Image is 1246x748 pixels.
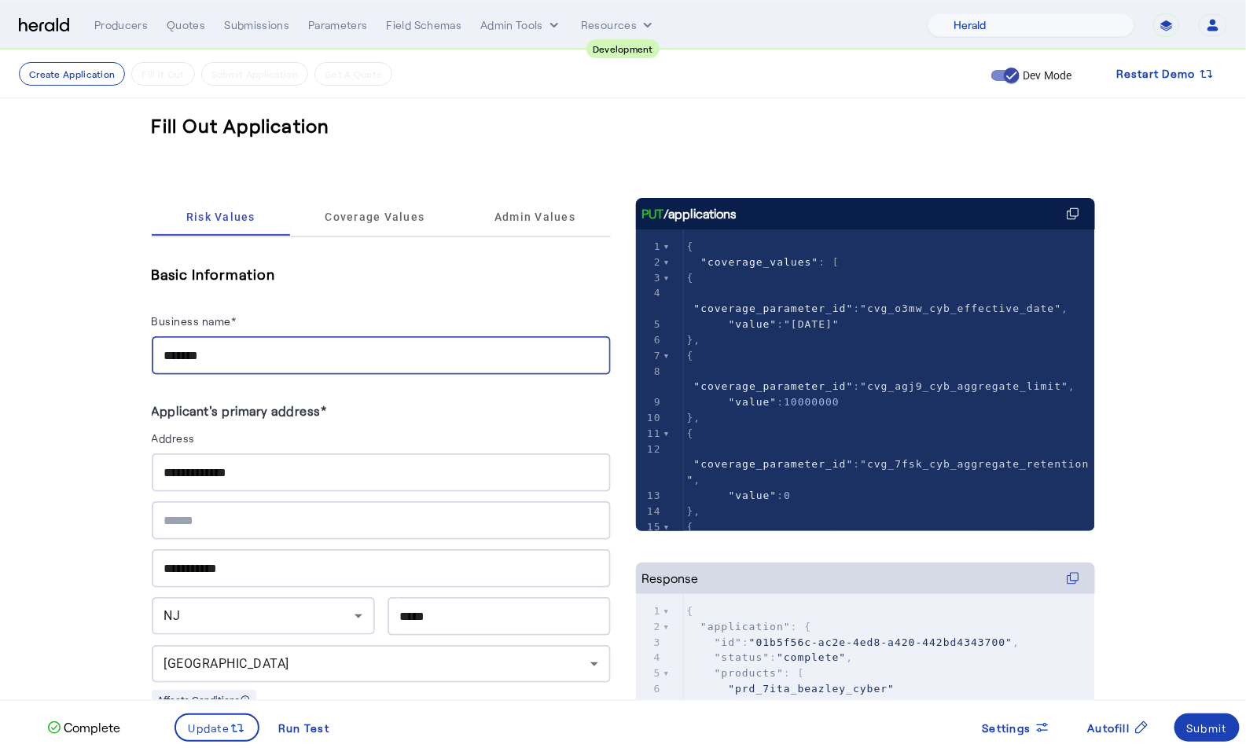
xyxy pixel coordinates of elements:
span: : [ [687,667,805,679]
div: 7 [636,348,663,364]
h3: Fill Out Application [152,113,330,138]
button: Get A Quote [314,62,392,86]
span: "products" [715,667,784,679]
span: { [687,350,694,361]
button: Resources dropdown menu [581,17,656,33]
span: PUT [642,204,664,223]
span: "application" [700,621,791,632]
label: Applicant's primary address* [152,403,327,418]
span: "[DATE]" [784,318,840,330]
div: 4 [636,650,663,665]
span: : [ [687,256,840,268]
span: "cvg_o3mw_cyb_effective_date" [860,302,1061,314]
div: 5 [636,317,663,332]
span: "value" [728,489,777,501]
span: : , [687,651,854,663]
div: 9 [636,394,663,410]
div: 12 [636,442,663,457]
span: Autofill [1088,720,1130,736]
span: Restart Demo [1116,64,1196,83]
span: "coverage_parameter_id" [693,458,853,470]
span: : , [687,287,1069,314]
div: 6 [636,681,663,697]
span: "value" [728,396,777,408]
div: Quotes [167,17,205,33]
span: : [687,318,840,330]
button: Autofill [1075,713,1162,742]
button: Update [175,713,260,742]
span: }, [687,412,701,423]
span: Update [189,720,230,736]
span: Admin Values [494,211,575,222]
div: 3 [636,635,663,651]
p: Complete [61,718,120,737]
button: Submit Application [201,62,308,86]
div: 4 [636,285,663,301]
div: 13 [636,488,663,504]
span: }, [687,334,701,346]
div: 5 [636,665,663,681]
span: : [687,489,792,501]
span: [GEOGRAPHIC_DATA] [164,656,290,671]
span: 0 [784,489,791,501]
span: { [687,605,694,617]
span: "cvg_7fsk_cyb_aggregate_retention" [687,458,1090,486]
span: ], [687,698,701,710]
div: Producers [94,17,148,33]
span: "cvg_agj9_cyb_aggregate_limit" [860,380,1068,392]
button: Create Application [19,62,125,86]
div: 1 [636,603,663,619]
div: 6 [636,332,663,348]
span: { [687,427,694,439]
span: { [687,272,694,284]
span: { [687,240,694,252]
div: 3 [636,270,663,286]
span: "coverage_values" [700,256,818,268]
span: "complete" [777,651,846,663]
span: "01b5f56c-ac2e-4ed8-a420-442bd4343700" [749,636,1013,648]
span: "coverage_parameter_id" [693,380,853,392]
span: 10000000 [784,396,840,408]
span: "status" [715,651,770,663]
span: Settings [983,720,1031,736]
div: 7 [636,697,663,713]
span: : , [687,443,1090,486]
div: Parameters [308,17,368,33]
div: Run Test [278,720,329,736]
div: Affects Conditions [152,690,256,709]
div: 2 [636,619,663,635]
img: Herald Logo [19,18,69,33]
span: "id" [715,636,742,648]
span: Coverage Values [325,211,425,222]
span: Risk Values [186,211,255,222]
button: Settings [970,713,1063,742]
div: 15 [636,519,663,535]
div: 11 [636,426,663,442]
div: Submissions [224,17,289,33]
span: }, [687,505,701,517]
div: Field Schemas [387,17,462,33]
div: /applications [642,204,737,223]
div: Response [642,569,699,588]
div: 1 [636,239,663,255]
div: 14 [636,504,663,519]
button: Submit [1174,713,1240,742]
span: : , [687,365,1075,393]
button: Restart Demo [1104,60,1227,88]
span: "coverage_parameter_id" [693,302,853,314]
button: Fill it Out [131,62,194,86]
div: 2 [636,255,663,270]
span: NJ [164,608,181,623]
span: : , [687,636,1020,648]
label: Address [152,431,196,445]
button: internal dropdown menu [480,17,562,33]
div: Submit [1187,720,1228,736]
span: { [687,521,694,533]
span: : [687,396,840,408]
div: 10 [636,410,663,426]
div: Development [586,39,660,58]
label: Business name* [152,314,237,328]
button: Run Test [266,713,342,742]
span: "prd_7ita_beazley_cyber" [728,683,895,695]
span: : { [687,621,812,632]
